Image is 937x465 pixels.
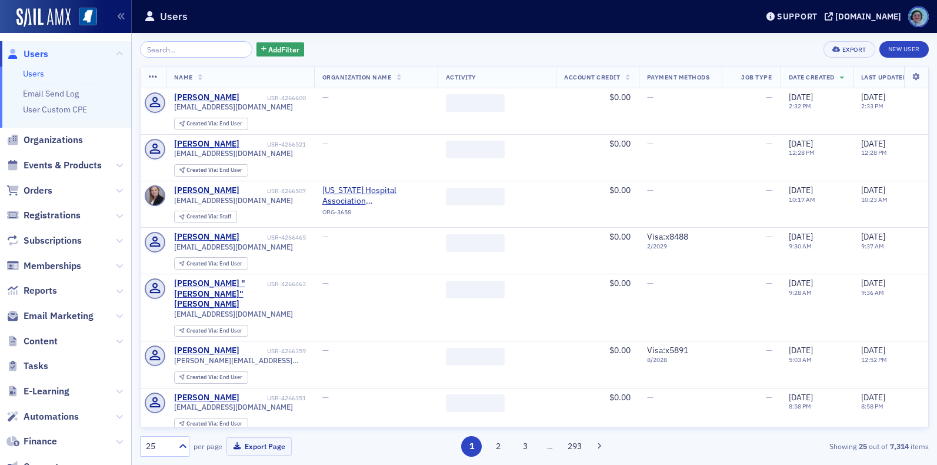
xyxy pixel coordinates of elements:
[835,11,901,22] div: [DOMAIN_NAME]
[789,345,813,356] span: [DATE]
[6,435,57,448] a: Finance
[174,257,248,270] div: Created Via: End User
[186,420,219,427] span: Created Via :
[789,242,812,250] time: 9:30 AM
[322,392,329,403] span: —
[160,9,188,24] h1: Users
[6,234,82,247] a: Subscriptions
[322,278,329,288] span: —
[174,211,237,223] div: Created Via: Staff
[174,356,306,365] span: [PERSON_NAME][EMAIL_ADDRESS][PERSON_NAME][DOMAIN_NAME]
[741,73,772,81] span: Job Type
[446,73,476,81] span: Activity
[174,393,239,403] a: [PERSON_NAME]
[647,278,653,288] span: —
[861,345,885,356] span: [DATE]
[861,195,888,204] time: 10:23 AM
[861,92,885,102] span: [DATE]
[861,278,885,288] span: [DATE]
[24,410,79,423] span: Automations
[446,94,505,112] span: ‌
[647,231,688,242] span: Visa : x8488
[446,188,505,205] span: ‌
[861,392,885,403] span: [DATE]
[186,119,219,127] span: Created Via :
[766,138,772,149] span: —
[861,138,885,149] span: [DATE]
[322,208,429,220] div: ORG-3658
[71,8,97,28] a: View Homepage
[174,232,239,243] div: [PERSON_NAME]
[322,185,429,206] span: Mississippi Hospital Association (Jackson)
[647,185,653,195] span: —
[6,184,52,197] a: Orders
[609,278,631,288] span: $0.00
[186,421,242,427] div: End User
[861,288,884,297] time: 9:36 AM
[789,356,812,364] time: 5:03 AM
[609,92,631,102] span: $0.00
[609,231,631,242] span: $0.00
[861,102,883,110] time: 2:33 PM
[446,281,505,298] span: ‌
[6,284,57,297] a: Reports
[789,288,812,297] time: 9:28 AM
[241,141,306,148] div: USR-4266521
[241,394,306,402] div: USR-4266351
[186,328,242,334] div: End User
[647,356,713,364] span: 8 / 2028
[789,138,813,149] span: [DATE]
[16,8,71,27] a: SailAMX
[446,394,505,412] span: ‌
[174,73,193,81] span: Name
[186,374,242,381] div: End User
[789,402,811,410] time: 8:58 PM
[766,231,772,242] span: —
[268,44,299,55] span: Add Filter
[186,327,219,334] span: Created Via :
[174,346,239,356] a: [PERSON_NAME]
[879,41,929,58] a: New User
[6,310,94,323] a: Email Marketing
[241,94,306,102] div: USR-4266600
[174,243,293,251] span: [EMAIL_ADDRESS][DOMAIN_NAME]
[174,185,239,196] div: [PERSON_NAME]
[174,403,293,411] span: [EMAIL_ADDRESS][DOMAIN_NAME]
[174,102,293,111] span: [EMAIL_ADDRESS][DOMAIN_NAME]
[515,436,535,457] button: 3
[647,392,653,403] span: —
[256,42,305,57] button: AddFilter
[322,138,329,149] span: —
[174,325,248,337] div: Created Via: End User
[647,243,713,250] span: 2 / 2029
[564,436,585,457] button: 293
[174,278,265,310] a: [PERSON_NAME] "[PERSON_NAME]" [PERSON_NAME]
[174,92,239,103] a: [PERSON_NAME]
[647,73,710,81] span: Payment Methods
[174,310,293,318] span: [EMAIL_ADDRESS][DOMAIN_NAME]
[322,92,329,102] span: —
[6,134,83,147] a: Organizations
[789,92,813,102] span: [DATE]
[564,73,620,81] span: Account Credit
[267,280,306,288] div: USR-4266463
[79,8,97,26] img: SailAMX
[174,418,248,430] div: Created Via: End User
[6,48,48,61] a: Users
[24,209,81,222] span: Registrations
[174,139,239,150] a: [PERSON_NAME]
[23,88,79,99] a: Email Send Log
[241,347,306,355] div: USR-4266359
[322,345,329,356] span: —
[823,41,875,58] button: Export
[186,214,231,220] div: Staff
[861,402,883,410] time: 8:58 PM
[174,196,293,205] span: [EMAIL_ADDRESS][DOMAIN_NAME]
[24,134,83,147] span: Organizations
[647,92,653,102] span: —
[446,234,505,252] span: ‌
[24,435,57,448] span: Finance
[186,121,242,127] div: End User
